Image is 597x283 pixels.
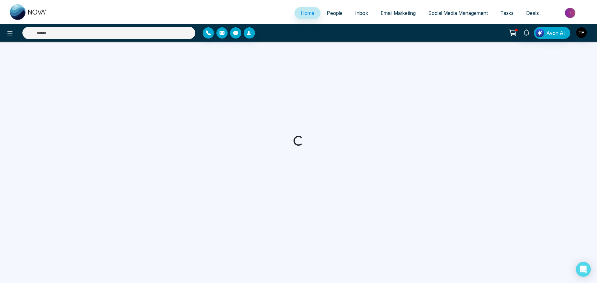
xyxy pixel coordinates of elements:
div: Open Intercom Messenger [576,262,591,277]
span: Avon AI [546,29,565,37]
img: Nova CRM Logo [10,4,47,20]
a: People [321,7,349,19]
img: Lead Flow [535,29,544,37]
span: Social Media Management [428,10,488,16]
span: Email Marketing [381,10,416,16]
a: Home [294,7,321,19]
span: Deals [526,10,539,16]
img: User Avatar [576,27,587,38]
span: Home [301,10,314,16]
span: People [327,10,343,16]
a: Tasks [494,7,520,19]
a: Deals [520,7,545,19]
img: Market-place.gif [548,6,593,20]
a: Social Media Management [422,7,494,19]
span: Tasks [500,10,514,16]
span: Inbox [355,10,368,16]
button: Avon AI [534,27,570,39]
a: Email Marketing [374,7,422,19]
a: Inbox [349,7,374,19]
